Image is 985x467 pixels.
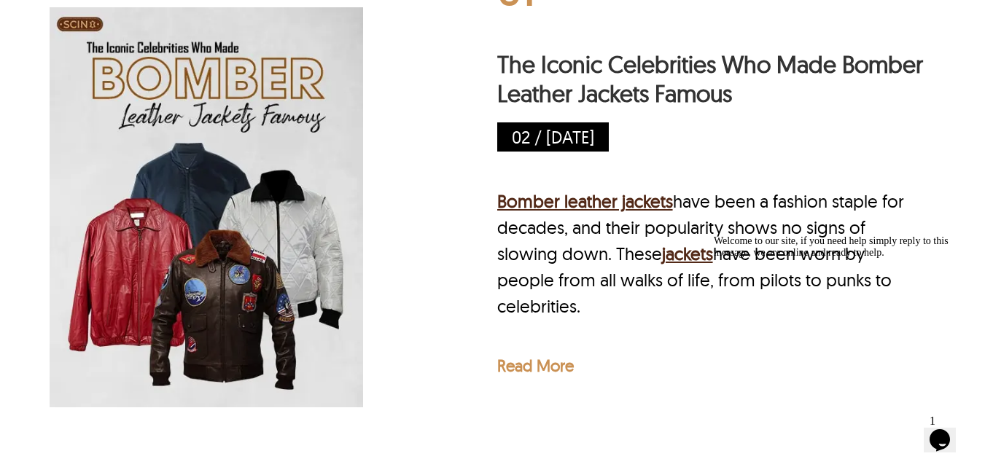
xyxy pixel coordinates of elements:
a: The Iconic Celebrities Who Made Bomber Leather Jackets Famous [497,50,924,108]
a: Read More [497,356,574,376]
iframe: chat widget [924,409,970,452]
div: Welcome to our site, if you need help simply reply to this message, we are online and ready to help. [6,6,268,29]
a: Bomber leather jackets [497,190,673,212]
div: have been a fashion staple for decades, and their popularity shows no signs of slowing down. Thes... [497,188,924,319]
a: jackets [662,243,713,264]
span: Welcome to our site, if you need help simply reply to this message, we are online and ready to help. [6,6,241,28]
iframe: chat widget [708,229,970,401]
p: 02 / [DATE] [497,122,609,152]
